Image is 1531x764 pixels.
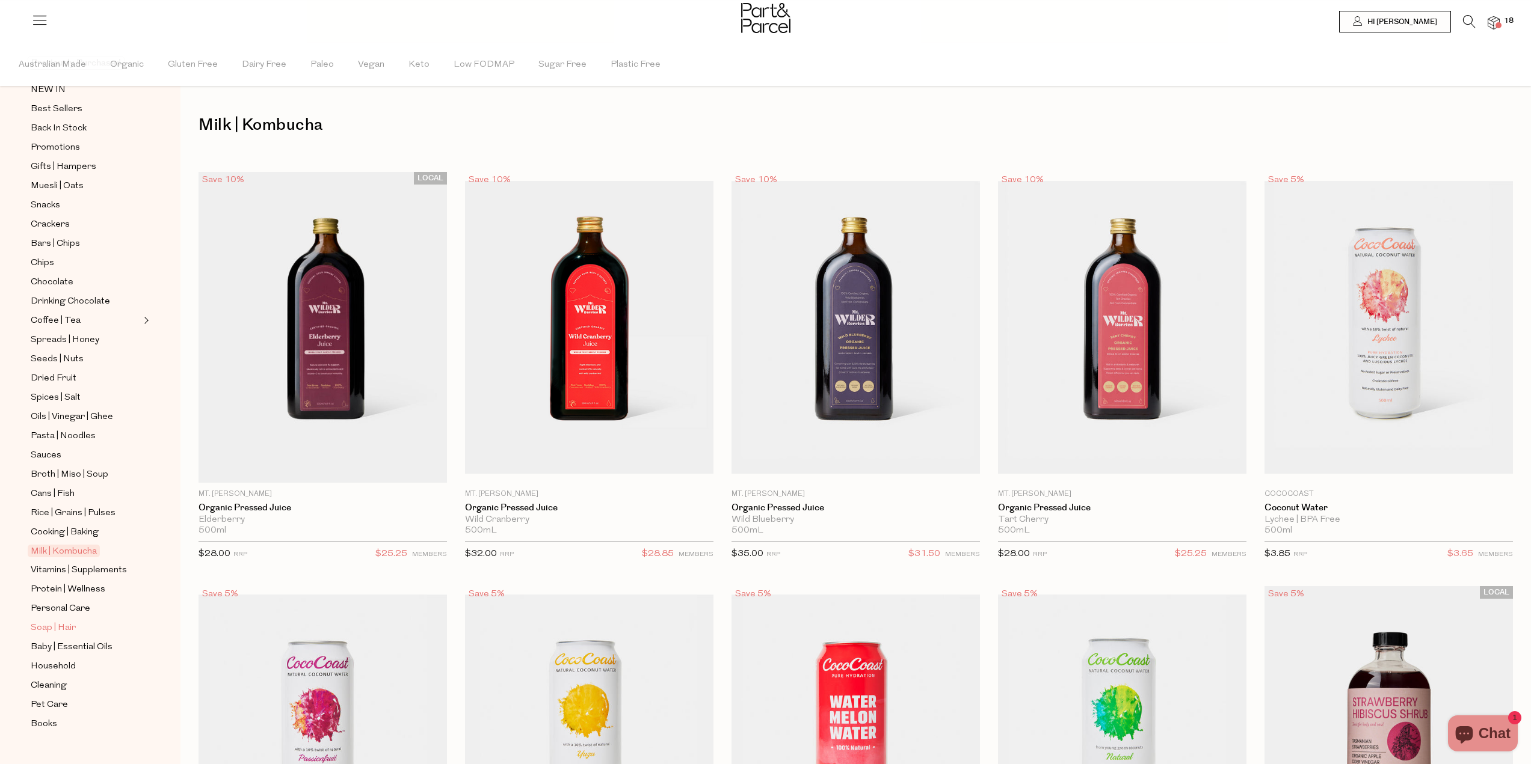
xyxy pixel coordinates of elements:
a: Protein | Wellness [31,582,140,597]
span: Pasta | Noodles [31,429,96,444]
a: Soap | Hair [31,620,140,635]
a: Cans | Fish [31,486,140,501]
span: 500ml [199,525,226,536]
span: LOCAL [414,172,447,185]
span: $3.65 [1447,546,1473,562]
div: Wild Cranberry [465,515,713,525]
img: Organic Pressed Juice [465,181,713,474]
div: Save 10% [465,172,514,188]
span: Low FODMAP [454,44,514,86]
img: Organic Pressed Juice [732,181,980,474]
a: Personal Care [31,601,140,616]
a: Cleaning [31,678,140,693]
a: Best Sellers [31,102,140,117]
span: Sugar Free [538,44,587,86]
span: Coffee | Tea [31,314,81,328]
span: Oils | Vinegar | Ghee [31,410,113,424]
span: Best Sellers [31,102,82,117]
a: Muesli | Oats [31,179,140,194]
div: Save 5% [465,586,508,602]
span: Baby | Essential Oils [31,640,112,655]
small: RRP [766,551,780,558]
div: Save 5% [1265,586,1308,602]
a: Organic Pressed Juice [465,503,713,513]
span: Bars | Chips [31,237,80,251]
inbox-online-store-chat: Shopify online store chat [1444,715,1521,754]
span: Cooking | Baking [31,525,99,540]
small: RRP [1033,551,1047,558]
span: Plastic Free [611,44,661,86]
span: Personal Care [31,602,90,616]
span: $25.25 [375,546,407,562]
small: RRP [500,551,514,558]
div: Lychee | BPA Free [1265,515,1513,525]
div: Save 10% [199,172,248,188]
a: 18 [1488,16,1500,29]
span: Back In Stock [31,121,87,136]
h1: Milk | Kombucha [199,111,1513,139]
a: Chips [31,255,140,270]
span: 500mL [465,525,497,536]
a: Organic Pressed Juice [199,503,447,513]
a: Promotions [31,140,140,155]
span: Hi [PERSON_NAME] [1364,17,1437,27]
span: Muesli | Oats [31,179,84,194]
span: Promotions [31,141,80,155]
span: Spices | Salt [31,391,81,405]
span: Vegan [358,44,384,86]
a: Baby | Essential Oils [31,640,140,655]
small: MEMBERS [1212,551,1246,558]
span: Broth | Miso | Soup [31,468,108,482]
a: Household [31,659,140,674]
div: Save 5% [998,586,1041,602]
span: Dried Fruit [31,371,76,386]
span: Drinking Chocolate [31,295,110,309]
a: Books [31,717,140,732]
span: $35.00 [732,549,763,558]
a: Pasta | Noodles [31,429,140,444]
span: Sauces [31,448,61,463]
small: MEMBERS [679,551,713,558]
span: Australian Made [19,44,86,86]
a: Drinking Chocolate [31,294,140,309]
img: Organic Pressed Juice [998,181,1246,474]
a: Organic Pressed Juice [998,503,1246,513]
span: Gluten Free [168,44,218,86]
span: LOCAL [1480,586,1513,599]
div: Save 5% [199,586,242,602]
span: Pet Care [31,698,68,712]
a: Spreads | Honey [31,332,140,347]
img: Coconut Water [1265,181,1513,474]
span: 500ml [1265,525,1292,536]
span: Dairy Free [242,44,286,86]
span: Chips [31,256,54,270]
span: Cleaning [31,679,67,693]
small: MEMBERS [945,551,980,558]
div: Save 5% [732,586,775,602]
a: Chocolate [31,275,140,290]
small: MEMBERS [1478,551,1513,558]
span: Chocolate [31,275,73,290]
img: Organic Pressed Juice [199,172,447,482]
a: Organic Pressed Juice [732,503,980,513]
a: Snacks [31,198,140,213]
span: Soap | Hair [31,621,76,635]
p: Mt. [PERSON_NAME] [199,489,447,500]
a: Spices | Salt [31,390,140,405]
span: Crackers [31,218,70,232]
span: Snacks [31,198,60,213]
small: RRP [233,551,247,558]
span: $25.25 [1175,546,1207,562]
span: $31.50 [908,546,940,562]
div: Wild Blueberry [732,515,980,525]
span: Milk | Kombucha [28,545,100,557]
a: NEW IN [31,82,140,97]
small: RRP [1293,551,1307,558]
img: Part&Parcel [741,3,790,33]
p: Mt. [PERSON_NAME] [465,489,713,500]
a: Back In Stock [31,121,140,136]
button: Expand/Collapse Coffee | Tea [141,313,149,328]
span: $28.00 [998,549,1030,558]
span: Seeds | Nuts [31,352,84,367]
a: Gifts | Hampers [31,159,140,174]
